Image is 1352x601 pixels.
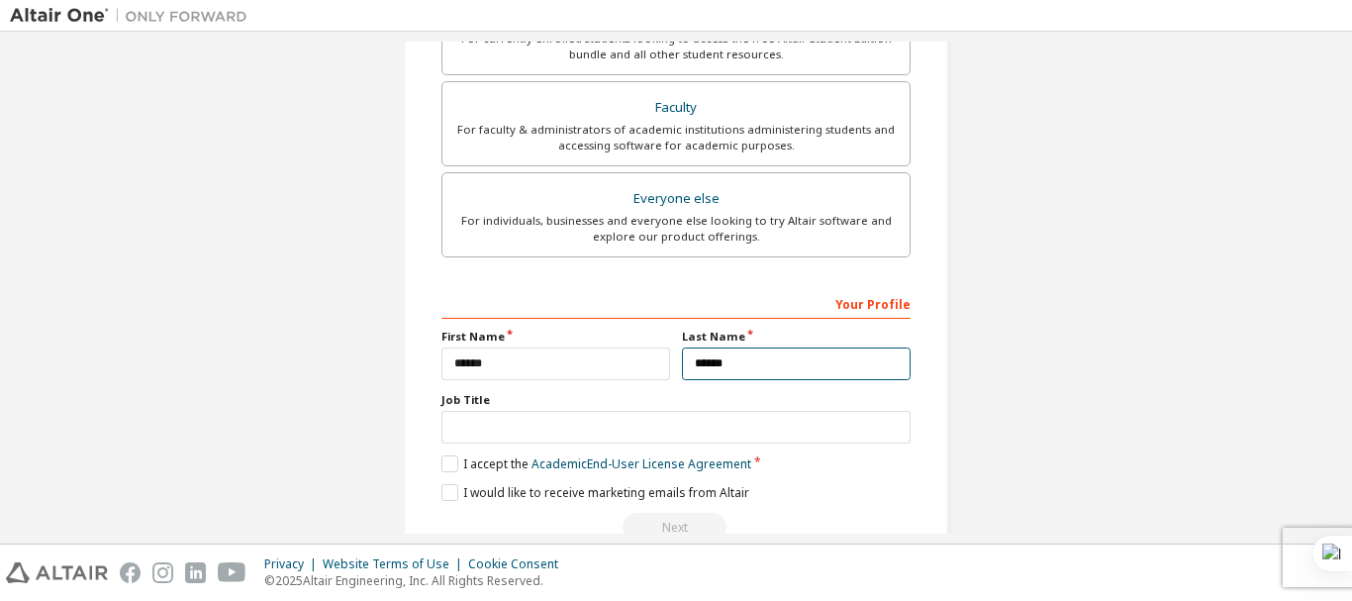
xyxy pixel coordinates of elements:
label: I would like to receive marketing emails from Altair [441,484,749,501]
div: For currently enrolled students looking to access the free Altair Student Edition bundle and all ... [454,31,898,62]
img: Altair One [10,6,257,26]
img: youtube.svg [218,562,246,583]
label: Job Title [441,392,911,408]
div: Cookie Consent [468,556,570,572]
div: Website Terms of Use [323,556,468,572]
img: linkedin.svg [185,562,206,583]
div: Faculty [454,94,898,122]
label: First Name [441,329,670,345]
div: For individuals, businesses and everyone else looking to try Altair software and explore our prod... [454,213,898,245]
div: Everyone else [454,185,898,213]
img: facebook.svg [120,562,141,583]
label: Last Name [682,329,911,345]
div: Read and acccept EULA to continue [441,513,911,543]
p: © 2025 Altair Engineering, Inc. All Rights Reserved. [264,572,570,589]
div: Privacy [264,556,323,572]
div: Your Profile [441,287,911,319]
div: For faculty & administrators of academic institutions administering students and accessing softwa... [454,122,898,153]
img: instagram.svg [152,562,173,583]
label: I accept the [441,455,751,472]
img: altair_logo.svg [6,562,108,583]
a: Academic End-User License Agreement [531,455,751,472]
